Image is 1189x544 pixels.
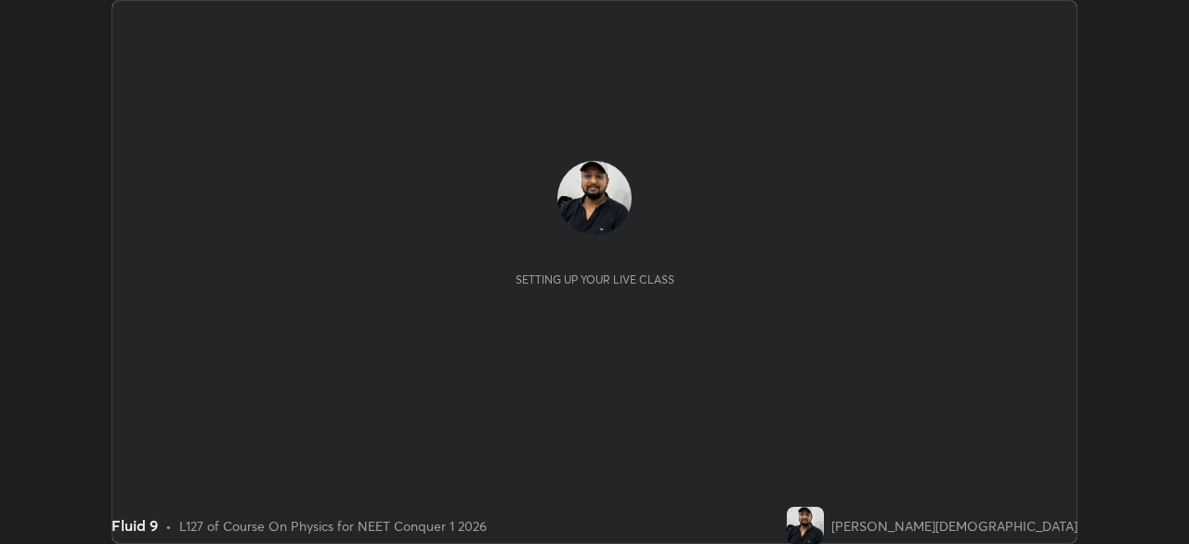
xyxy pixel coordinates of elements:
[787,507,824,544] img: 1899b2883f274fe6831501f89e15059c.jpg
[831,516,1078,536] div: [PERSON_NAME][DEMOGRAPHIC_DATA]
[165,516,172,536] div: •
[111,514,158,537] div: Fluid 9
[516,272,674,286] div: Setting up your live class
[179,516,487,536] div: L127 of Course On Physics for NEET Conquer 1 2026
[557,161,632,235] img: 1899b2883f274fe6831501f89e15059c.jpg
